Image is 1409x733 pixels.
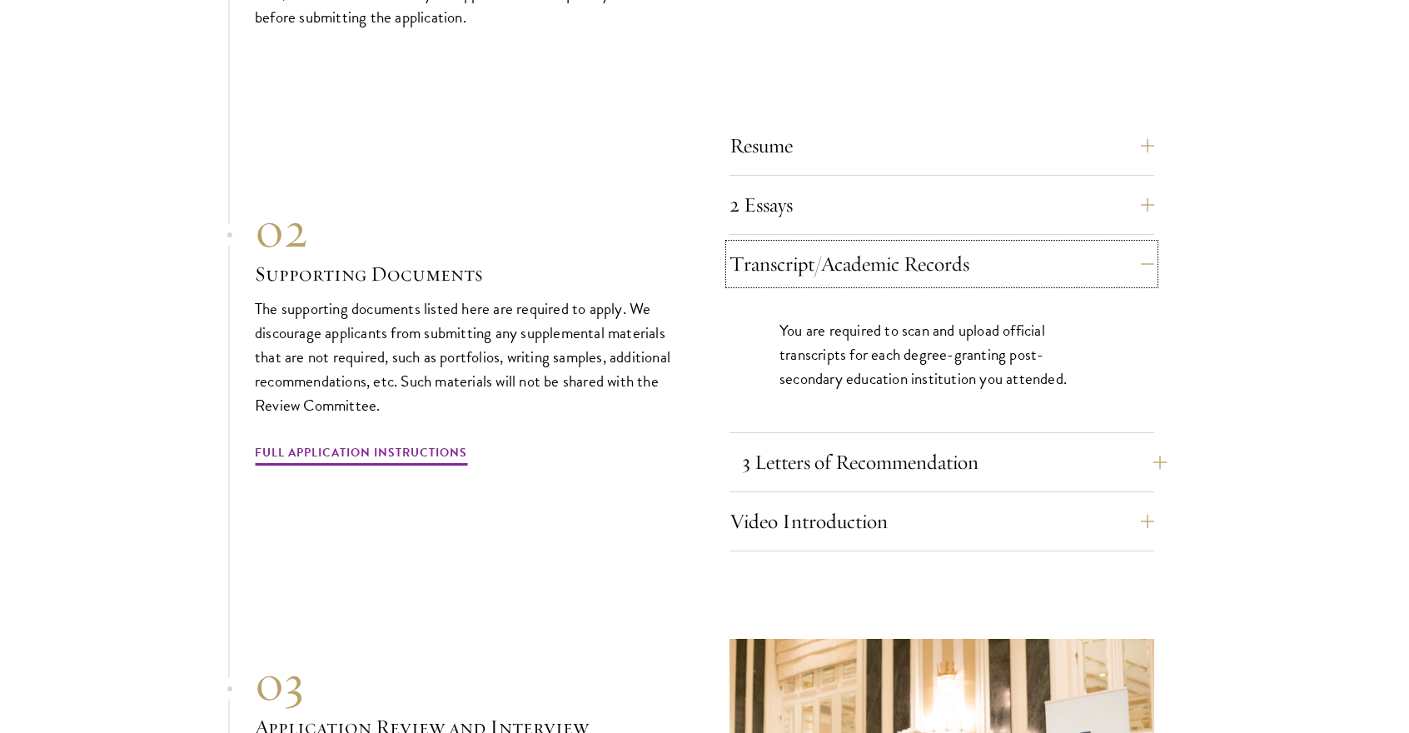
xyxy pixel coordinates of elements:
[729,185,1154,225] button: 2 Essays
[255,260,680,288] h3: Supporting Documents
[779,318,1104,391] p: You are required to scan and upload official transcripts for each degree-granting post-secondary ...
[729,126,1154,166] button: Resume
[729,244,1154,284] button: Transcript/Academic Records
[255,653,680,713] div: 03
[742,442,1167,482] button: 3 Letters of Recommendation
[255,297,680,417] p: The supporting documents listed here are required to apply. We discourage applicants from submitt...
[729,501,1154,541] button: Video Introduction
[255,200,680,260] div: 02
[255,442,467,468] a: Full Application Instructions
